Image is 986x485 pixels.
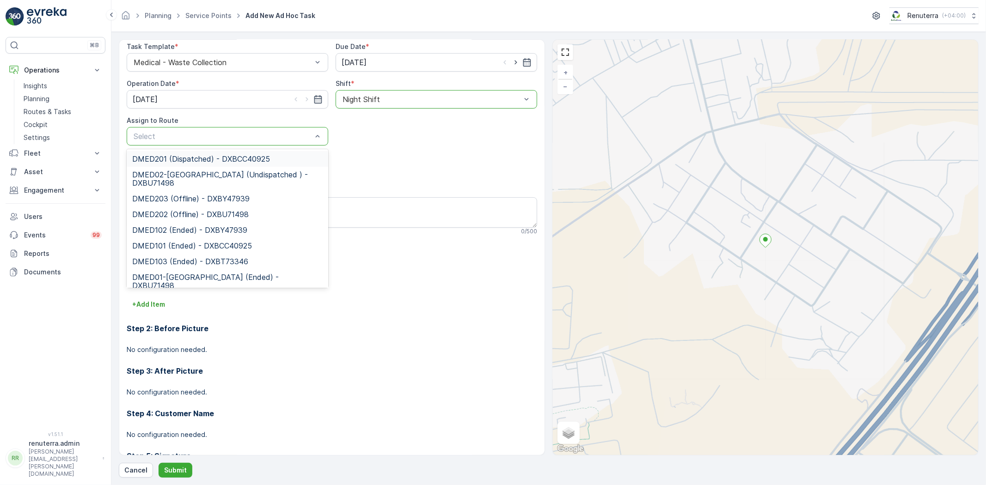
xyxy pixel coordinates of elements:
[90,42,99,49] p: ⌘B
[127,42,175,50] label: Task Template
[127,297,171,312] button: +Add Item
[124,466,147,475] p: Cancel
[6,144,105,163] button: Fleet
[558,79,572,93] a: Zoom Out
[6,226,105,244] a: Events99
[119,463,153,478] button: Cancel
[127,450,537,461] h3: Step 5: Signature
[558,66,572,79] a: Zoom In
[164,466,187,475] p: Submit
[24,267,102,277] p: Documents
[132,273,323,290] span: DMED01-[GEOGRAPHIC_DATA] (Ended) - DXBU71498
[521,228,537,235] p: 0 / 500
[889,7,979,24] button: Renuterra(+04:00)
[6,207,105,226] a: Users
[121,14,131,22] a: Homepage
[244,11,317,20] span: Add New Ad Hoc Task
[336,79,351,87] label: Shift
[127,90,328,109] input: dd/mm/yyyy
[127,275,537,286] h3: Step 1: Waste & Bin Type
[558,423,579,443] a: Layers
[132,210,249,218] span: DMED202 (Offline) - DXBU71498
[907,11,938,20] p: Renuterra
[127,116,178,124] label: Assign to Route
[6,163,105,181] button: Asset
[24,249,102,258] p: Reports
[132,257,248,266] span: DMED103 (Ended) - DXBT73346
[27,7,67,26] img: logo_light-DOdMpM7g.png
[127,388,537,397] p: No configuration needed.
[127,365,537,376] h3: Step 3: After Picture
[132,194,250,203] span: DMED203 (Offline) - DXBY47939
[24,186,87,195] p: Engagement
[6,263,105,281] a: Documents
[336,53,537,72] input: dd/mm/yyyy
[336,42,366,50] label: Due Date
[127,250,537,264] h2: Task Template Configuration
[159,463,192,478] button: Submit
[20,92,105,105] a: Planning
[24,167,87,176] p: Asset
[145,12,171,19] a: Planning
[889,11,904,21] img: Screenshot_2024-07-26_at_13.33.01.png
[555,443,586,455] img: Google
[92,231,100,239] p: 99
[24,149,87,158] p: Fleet
[127,430,537,439] p: No configuration needed.
[6,61,105,79] button: Operations
[132,226,247,234] span: DMED102 (Ended) - DXBY47939
[20,105,105,118] a: Routes & Tasks
[20,79,105,92] a: Insights
[24,230,85,240] p: Events
[563,82,568,90] span: −
[127,345,537,354] p: No configuration needed.
[6,439,105,478] button: RRrenuterra.admin[PERSON_NAME][EMAIL_ADDRESS][PERSON_NAME][DOMAIN_NAME]
[24,212,102,221] p: Users
[942,12,966,19] p: ( +04:00 )
[6,431,105,437] span: v 1.51.1
[555,443,586,455] a: Open this area in Google Maps (opens a new window)
[6,244,105,263] a: Reports
[134,131,312,142] p: Select
[563,68,568,76] span: +
[20,131,105,144] a: Settings
[24,81,47,91] p: Insights
[29,439,98,448] p: renuterra.admin
[24,133,50,142] p: Settings
[132,300,165,309] p: + Add Item
[24,120,48,129] p: Cockpit
[24,94,49,103] p: Planning
[8,451,23,466] div: RR
[132,155,270,163] span: DMED201 (Dispatched) - DXBCC40925
[127,323,537,334] h3: Step 2: Before Picture
[127,79,176,87] label: Operation Date
[558,45,572,59] a: View Fullscreen
[29,448,98,478] p: [PERSON_NAME][EMAIL_ADDRESS][PERSON_NAME][DOMAIN_NAME]
[24,107,71,116] p: Routes & Tasks
[132,170,323,187] span: DMED02-[GEOGRAPHIC_DATA] (Undispatched ) - DXBU71498
[20,118,105,131] a: Cockpit
[6,7,24,26] img: logo
[24,66,87,75] p: Operations
[132,242,252,250] span: DMED101 (Ended) - DXBCC40925
[185,12,232,19] a: Service Points
[6,181,105,200] button: Engagement
[127,408,537,419] h3: Step 4: Customer Name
